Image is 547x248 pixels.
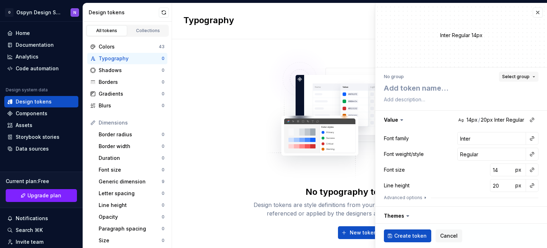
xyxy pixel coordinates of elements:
button: px [513,165,523,175]
div: Typography [99,55,162,62]
div: Size [99,237,162,244]
div: Duration [99,155,162,162]
a: Generic dimension9 [96,176,167,187]
div: 0 [162,67,165,73]
a: Typography0 [87,53,167,64]
span: Select group [502,74,530,80]
a: Font size0 [96,164,167,176]
div: 0 [162,238,165,243]
a: Design tokens [4,96,78,107]
div: Design tokens [89,9,159,16]
div: Analytics [16,53,38,60]
div: Shadows [99,67,162,74]
div: Notifications [16,215,48,222]
a: Line height0 [96,199,167,211]
div: 9 [162,179,165,184]
div: Paragraph spacing [99,225,162,232]
span: Upgrade plan [27,192,61,199]
a: Size0 [96,235,167,246]
div: O [5,8,14,17]
div: All tokens [89,28,125,34]
a: Components [4,108,78,119]
a: Borders0 [87,76,167,88]
a: Paragraph spacing0 [96,223,167,234]
h2: Typography [183,15,234,27]
div: Font family [384,135,409,142]
button: Advanced options [384,195,428,201]
span: New token [350,229,377,236]
div: 0 [162,214,165,220]
div: Components [16,110,47,117]
a: Shadows0 [87,65,167,76]
div: Generic dimension [99,178,162,185]
div: Line height [384,182,410,189]
div: Design tokens are style definitions from your design system, that can be easily referenced or app... [246,201,474,218]
div: Search ⌘K [16,227,43,234]
button: Notifications [4,213,78,224]
a: Blurs0 [87,100,167,111]
a: Opacity0 [96,211,167,223]
div: Documentation [16,41,54,49]
span: Create token [394,232,427,239]
div: Inter Regular 14px [375,31,547,39]
a: Storybook stories [4,131,78,143]
input: 14 [490,163,513,176]
div: 0 [162,155,165,161]
a: Border radius0 [96,129,167,140]
div: 0 [162,91,165,97]
a: Colors43 [87,41,167,52]
a: Letter spacing0 [96,188,167,199]
div: Opacity [99,213,162,221]
div: Font size [384,166,405,173]
button: Upgrade plan [6,189,77,202]
div: 0 [162,103,165,108]
div: N [73,10,76,15]
span: Cancel [440,232,458,239]
span: px [515,167,521,173]
div: Letter spacing [99,190,162,197]
span: px [515,182,521,188]
div: Colors [99,43,159,50]
div: 0 [162,167,165,173]
a: Assets [4,120,78,131]
a: Documentation [4,39,78,51]
div: Current plan : Free [6,178,77,185]
button: Create token [384,229,431,242]
div: Design system data [6,87,48,93]
a: Home [4,27,78,39]
div: Font size [99,166,162,173]
div: Border width [99,143,162,150]
a: Invite team [4,236,78,248]
div: Border radius [99,131,162,138]
input: 20 [490,179,513,192]
a: Border width0 [96,141,167,152]
a: Code automation [4,63,78,74]
div: Dimensions [99,119,165,126]
div: 0 [162,226,165,232]
a: Duration0 [96,152,167,164]
div: No typography tokens yet [306,186,414,198]
div: 0 [162,202,165,208]
div: Line height [99,202,162,209]
div: Data sources [16,145,49,152]
div: Assets [16,122,32,129]
div: 43 [159,44,165,50]
div: No group [384,74,404,80]
a: Analytics [4,51,78,62]
div: 0 [162,191,165,196]
button: Cancel [436,229,462,242]
div: Font weight/style [384,151,424,158]
div: Design tokens [16,98,52,105]
button: Search ⌘K [4,224,78,236]
div: 0 [162,132,165,137]
button: Select group [499,72,538,82]
div: Borders [99,79,162,86]
div: Gradients [99,90,162,97]
div: 0 [162,143,165,149]
div: Storybook stories [16,133,59,141]
button: OOspyn Design SystemN [1,5,81,20]
div: 0 [162,56,165,61]
div: Code automation [16,65,59,72]
div: Invite team [16,238,43,246]
div: Ospyn Design System [16,9,62,16]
